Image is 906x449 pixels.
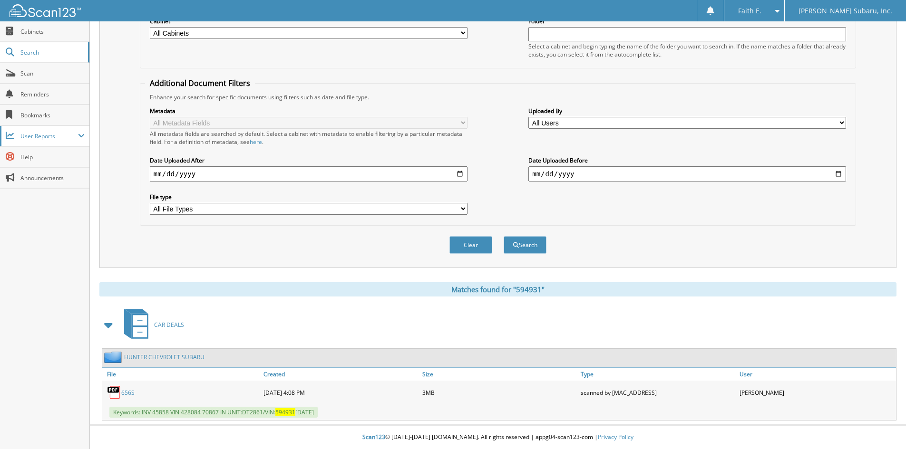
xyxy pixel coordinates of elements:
[528,107,846,115] label: Uploaded By
[737,368,896,381] a: User
[20,153,85,161] span: Help
[528,166,846,182] input: end
[150,156,468,164] label: Date Uploaded After
[449,236,492,254] button: Clear
[261,383,420,402] div: [DATE] 4:08 PM
[420,368,579,381] a: Size
[20,28,85,36] span: Cabinets
[738,8,761,14] span: Faith E.
[90,426,906,449] div: © [DATE]-[DATE] [DOMAIN_NAME]. All rights reserved | appg04-scan123-com |
[150,193,468,201] label: File type
[20,90,85,98] span: Reminders
[504,236,546,254] button: Search
[20,111,85,119] span: Bookmarks
[261,368,420,381] a: Created
[145,93,851,101] div: Enhance your search for specific documents using filters such as date and file type.
[362,433,385,441] span: Scan123
[20,132,78,140] span: User Reports
[578,383,737,402] div: scanned by [MAC_ADDRESS]
[799,8,892,14] span: [PERSON_NAME] Subaru, Inc.
[107,385,121,400] img: PDF.png
[150,130,468,146] div: All metadata fields are searched by default. Select a cabinet with metadata to enable filtering b...
[578,368,737,381] a: Type
[20,174,85,182] span: Announcements
[20,69,85,77] span: Scan
[420,383,579,402] div: 3MB
[250,138,262,146] a: here
[104,351,124,363] img: folder2.png
[102,368,261,381] a: File
[598,433,633,441] a: Privacy Policy
[150,107,468,115] label: Metadata
[528,42,846,58] div: Select a cabinet and begin typing the name of the folder you want to search in. If the name match...
[109,407,318,418] span: Keywords: INV 45858 VIN 428084 70867 IN UNIT:DT2861/VIN: [DATE]
[145,78,255,88] legend: Additional Document Filters
[20,48,83,57] span: Search
[121,389,135,397] a: 656S
[124,353,205,361] a: HUNTER CHEVROLET SUBARU
[99,282,896,296] div: Matches found for "594931"
[10,4,81,17] img: scan123-logo-white.svg
[150,166,468,182] input: start
[154,321,184,329] span: CAR DEALS
[528,156,846,164] label: Date Uploaded Before
[737,383,896,402] div: [PERSON_NAME]
[275,408,295,416] span: 594931
[118,306,184,344] a: CAR DEALS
